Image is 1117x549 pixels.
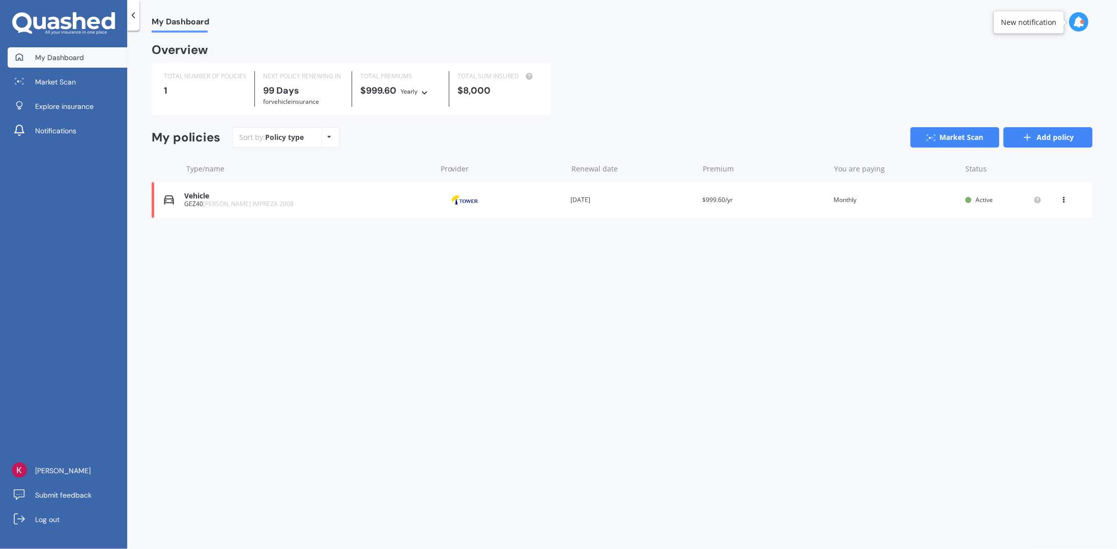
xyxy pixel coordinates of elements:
a: [PERSON_NAME] [8,460,127,481]
div: Monthly [834,195,958,205]
span: Log out [35,514,60,525]
div: Sort by: [239,132,304,142]
div: $8,000 [457,85,538,96]
a: Add policy [1004,127,1093,148]
img: Vehicle [164,195,174,205]
span: [PERSON_NAME] [35,466,91,476]
div: You are paying [834,164,957,174]
div: New notification [1001,17,1056,27]
span: My Dashboard [35,52,84,63]
div: Status [965,164,1042,174]
a: My Dashboard [8,47,127,68]
a: Explore insurance [8,96,127,117]
div: [DATE] [571,195,695,205]
b: 99 Days [263,84,299,97]
div: Policy type [265,132,304,142]
img: Tower [439,190,490,210]
div: Provider [441,164,564,174]
div: TOTAL SUM INSURED [457,71,538,81]
span: $999.60/yr [702,195,733,204]
div: Renewal date [572,164,695,174]
span: My Dashboard [152,17,209,31]
a: Market Scan [8,72,127,92]
div: Vehicle [184,192,431,200]
div: Type/name [186,164,433,174]
span: Explore insurance [35,101,94,111]
span: Submit feedback [35,490,92,500]
a: Submit feedback [8,485,127,505]
div: NEXT POLICY RENEWING IN [263,71,343,81]
div: TOTAL NUMBER OF POLICIES [164,71,246,81]
span: for Vehicle insurance [263,97,319,106]
span: Market Scan [35,77,76,87]
span: Notifications [35,126,76,136]
span: [PERSON_NAME] IMPREZA 2008 [203,199,294,208]
div: GEZ40 [184,200,431,208]
div: 1 [164,85,246,96]
div: $999.60 [360,85,441,97]
a: Notifications [8,121,127,141]
div: Yearly [400,86,418,97]
div: My policies [152,130,220,145]
span: Active [976,195,993,204]
div: Overview [152,45,208,55]
img: ACg8ocIhiWDzeBcm1fQIm1I53TDxjdOCx8cMwaMqV3-ulBRnhZ8qgQ=s96-c [12,463,27,478]
div: TOTAL PREMIUMS [360,71,441,81]
a: Market Scan [910,127,999,148]
a: Log out [8,509,127,530]
div: Premium [703,164,826,174]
